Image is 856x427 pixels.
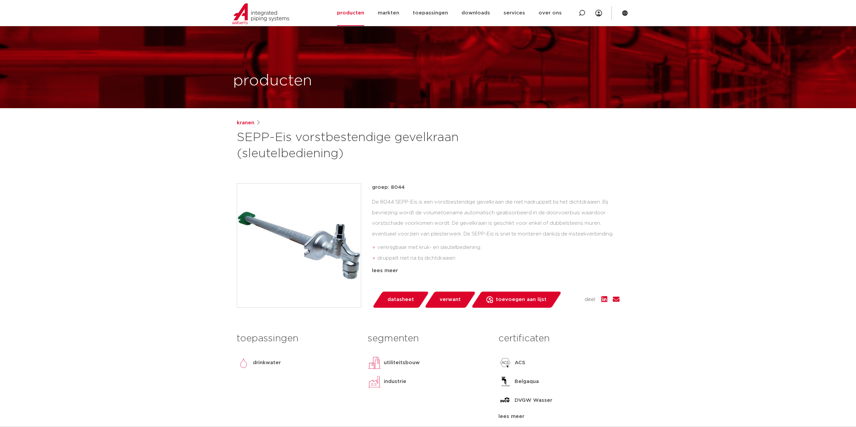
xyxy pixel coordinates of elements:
p: groep: 8044 [372,183,620,191]
img: utiliteitsbouw [368,356,381,370]
p: DVGW Wasser [515,396,552,404]
p: ACS [515,359,525,367]
h1: SEPP-Eis vorstbestendige gevelkraan (sleutelbediening) [237,130,489,162]
li: druppelt niet na bij dichtdraaien [377,253,620,264]
span: toevoegen aan lijst [496,294,547,305]
a: kranen [237,119,254,127]
span: deel: [585,296,596,304]
p: Belgaqua [515,378,539,386]
div: lees meer [372,267,620,275]
img: Product Image for SEPP-Eis vorstbestendige gevelkraan (sleutelbediening) [237,184,361,307]
span: verwant [440,294,461,305]
li: verkrijgbaar met kruk- en sleutelbediening. [377,242,620,253]
img: industrie [368,375,381,388]
img: DVGW Wasser [498,394,512,407]
h3: certificaten [498,332,619,345]
div: lees meer [498,413,619,421]
img: drinkwater [237,356,250,370]
a: verwant [424,292,476,308]
span: datasheet [387,294,414,305]
div: De 8044 SEPP-Eis is een vorstbestendige gevelkraan die niet nadruppelt bij het dichtdraaien. Bij ... [372,197,620,264]
h3: segmenten [368,332,488,345]
img: Belgaqua [498,375,512,388]
a: datasheet [372,292,429,308]
p: utiliteitsbouw [384,359,420,367]
p: industrie [384,378,406,386]
img: ACS [498,356,512,370]
div: my IPS [595,6,602,20]
h3: toepassingen [237,332,358,345]
h1: producten [233,70,312,92]
li: eenvoudige en snelle montage dankzij insteekverbinding [377,264,620,274]
p: drinkwater [253,359,281,367]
